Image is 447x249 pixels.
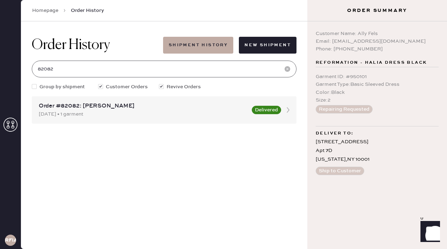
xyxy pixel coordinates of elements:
[316,105,373,113] button: Repairing Requested
[316,129,353,138] span: Deliver to:
[316,58,427,67] span: Reformation - Halia Dress Black
[316,81,439,88] div: Garment Type : Basic Sleeved Dress
[39,102,248,110] div: Order #82082: [PERSON_NAME]
[167,83,201,91] span: Revive Orders
[316,73,439,81] div: Garment ID : # 950101
[316,138,439,164] div: [STREET_ADDRESS] Apt 7D [US_STATE] , NY 10001
[5,238,16,243] h3: RFIA
[316,89,439,96] div: Color : Black
[71,7,104,14] span: Order History
[32,37,110,54] h1: Order History
[106,83,148,91] span: Customer Orders
[32,7,58,14] a: Homepage
[316,37,439,45] div: Email: [EMAIL_ADDRESS][DOMAIN_NAME]
[39,110,248,118] div: [DATE] • 1 garment
[239,37,296,54] button: New Shipment
[32,61,296,77] input: Search by order number, customer name, email or phone number
[316,96,439,104] div: Size : 2
[316,167,364,175] button: Ship to Customer
[414,217,444,248] iframe: Front Chat
[316,45,439,53] div: Phone: [PHONE_NUMBER]
[39,83,85,91] span: Group by shipment
[316,30,439,37] div: Customer Name: Ally Fels
[163,37,233,54] button: Shipment History
[252,106,281,114] button: Delivered
[307,7,447,14] h3: Order Summary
